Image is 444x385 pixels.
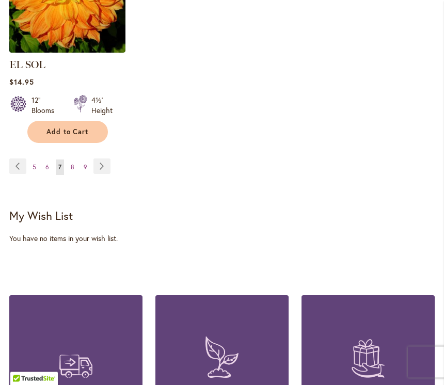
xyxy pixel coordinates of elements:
span: Add to Cart [46,128,89,137]
a: EL SOL [9,59,45,71]
iframe: Launch Accessibility Center [8,348,37,377]
a: 6 [43,160,52,175]
span: $14.95 [9,77,34,87]
strong: My Wish List [9,208,73,223]
a: EL SOL [9,45,125,55]
span: 9 [84,164,87,171]
button: Add to Cart [27,121,108,143]
div: You have no items in your wish list. [9,234,435,244]
div: 4½' Height [91,95,113,116]
a: 5 [30,160,39,175]
div: 12" Blooms [31,95,61,116]
a: 8 [68,160,77,175]
span: 8 [71,164,74,171]
a: 9 [81,160,90,175]
span: 6 [45,164,49,171]
span: 5 [33,164,36,171]
span: 7 [58,164,61,171]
